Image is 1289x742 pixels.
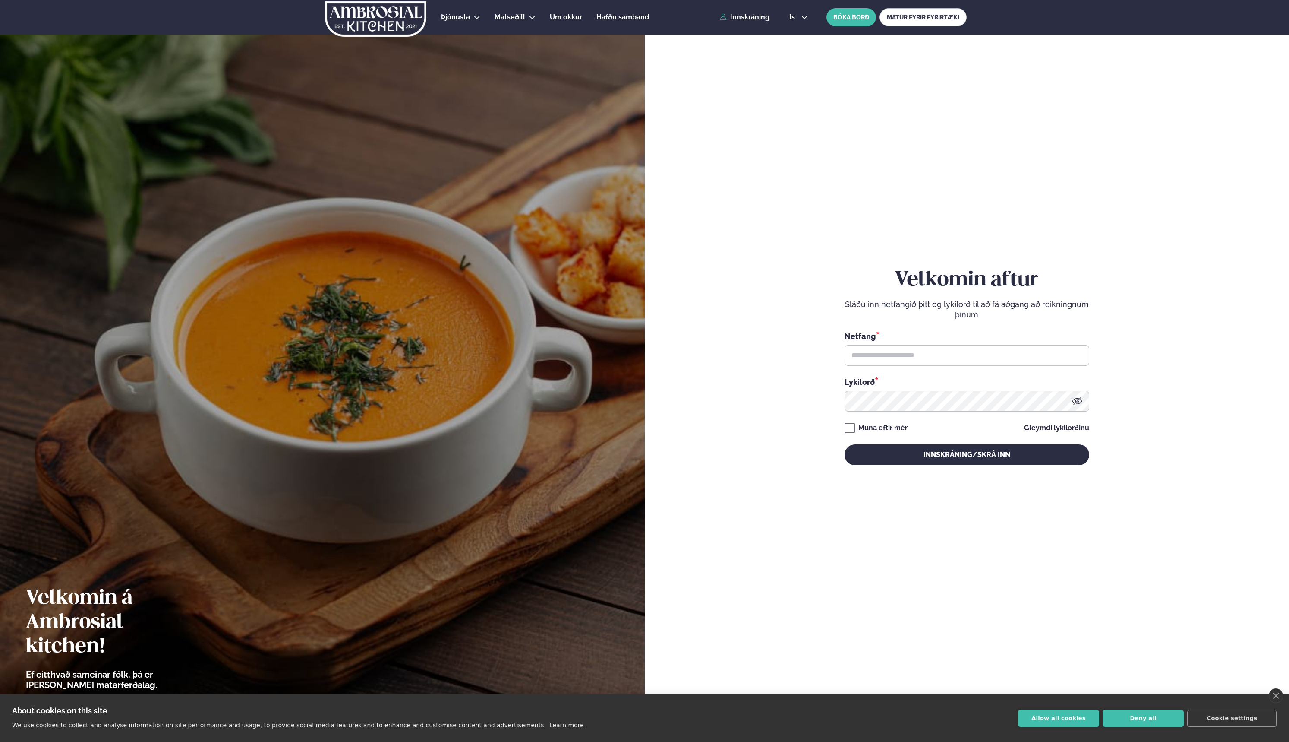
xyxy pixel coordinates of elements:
a: Learn more [549,722,584,729]
span: Þjónusta [441,13,470,21]
span: Um okkur [550,13,582,21]
span: Hafðu samband [596,13,649,21]
button: Allow all cookies [1018,710,1099,727]
h2: Velkomin á Ambrosial kitchen! [26,587,205,659]
div: Lykilorð [845,376,1089,387]
button: Cookie settings [1187,710,1277,727]
a: Gleymdi lykilorðinu [1024,425,1089,431]
div: Netfang [845,330,1089,342]
button: is [782,14,815,21]
p: Ef eitthvað sameinar fólk, þá er [PERSON_NAME] matarferðalag. [26,669,205,690]
a: Hafðu samband [596,12,649,22]
strong: About cookies on this site [12,706,107,715]
span: Matseðill [495,13,525,21]
span: is [789,14,797,21]
a: Matseðill [495,12,525,22]
a: Um okkur [550,12,582,22]
a: MATUR FYRIR FYRIRTÆKI [879,8,967,26]
p: We use cookies to collect and analyse information on site performance and usage, to provide socia... [12,722,546,729]
button: Deny all [1103,710,1184,727]
a: close [1269,688,1283,703]
button: BÓKA BORÐ [826,8,876,26]
a: Þjónusta [441,12,470,22]
h2: Velkomin aftur [845,268,1089,292]
img: logo [324,1,427,37]
p: Sláðu inn netfangið þitt og lykilorð til að fá aðgang að reikningnum þínum [845,299,1089,320]
a: Innskráning [720,13,769,21]
button: Innskráning/Skrá inn [845,444,1089,465]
